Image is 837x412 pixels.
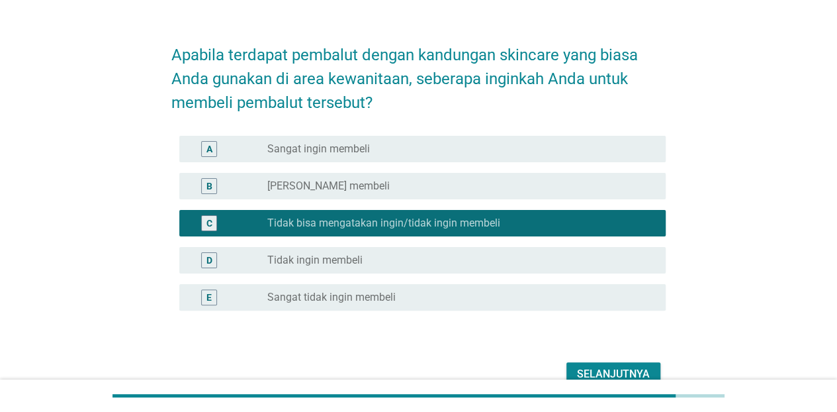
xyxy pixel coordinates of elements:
div: D [206,253,212,267]
div: C [206,216,212,230]
div: E [206,290,212,304]
label: Sangat ingin membeli [267,142,370,156]
h2: Apabila terdapat pembalut dengan kandungan skincare yang biasa Anda gunakan di area kewanitaan, s... [171,30,666,115]
label: Tidak ingin membeli [267,254,363,267]
button: Selanjutnya [566,362,660,386]
label: Tidak bisa mengatakan ingin/tidak ingin membeli [267,217,500,230]
label: Sangat tidak ingin membeli [267,291,396,304]
div: B [206,179,212,193]
div: A [206,142,212,156]
div: Selanjutnya [577,366,650,382]
label: [PERSON_NAME] membeli [267,180,390,193]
